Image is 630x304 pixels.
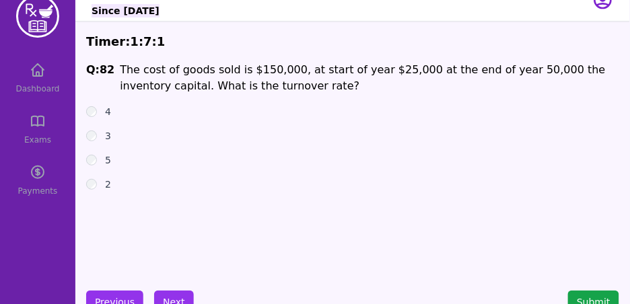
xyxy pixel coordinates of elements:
[157,34,166,48] span: 1
[86,62,114,94] h1: Q: 82
[92,4,160,17] h6: Since [DATE]
[105,129,111,143] label: 3
[120,62,619,94] p: The cost of goods sold is $150,000, at start of year $25,000 at the end of year 50,000 the invent...
[86,32,619,51] div: Timer: : :
[105,105,111,118] label: 4
[105,153,111,167] label: 5
[131,34,139,48] span: 1
[105,178,111,191] label: 2
[143,34,152,48] span: 7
